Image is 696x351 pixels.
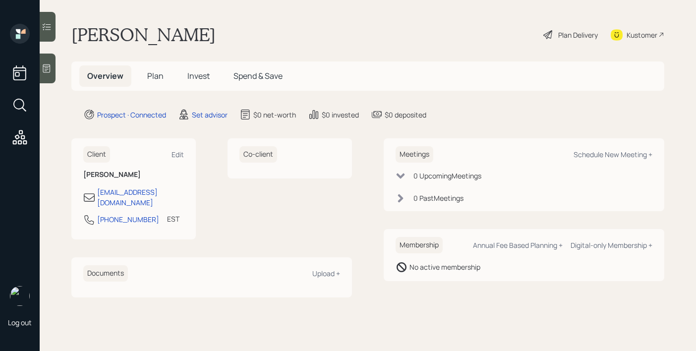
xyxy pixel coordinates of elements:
h6: Documents [83,265,128,282]
h1: [PERSON_NAME] [71,24,216,46]
div: Upload + [312,269,340,278]
div: EST [167,214,179,224]
div: Log out [8,318,32,327]
div: No active membership [409,262,480,272]
span: Spend & Save [233,70,283,81]
h6: Client [83,146,110,163]
div: $0 net-worth [253,110,296,120]
div: 0 Past Meeting s [413,193,464,203]
div: Kustomer [627,30,657,40]
h6: Membership [396,237,443,253]
div: Edit [172,150,184,159]
div: [PHONE_NUMBER] [97,214,159,225]
h6: [PERSON_NAME] [83,171,184,179]
div: Set advisor [192,110,228,120]
div: Digital-only Membership + [571,240,652,250]
div: [EMAIL_ADDRESS][DOMAIN_NAME] [97,187,184,208]
span: Invest [187,70,210,81]
div: Schedule New Meeting + [574,150,652,159]
div: $0 invested [322,110,359,120]
div: Annual Fee Based Planning + [473,240,563,250]
h6: Meetings [396,146,433,163]
h6: Co-client [239,146,277,163]
div: Prospect · Connected [97,110,166,120]
span: Overview [87,70,123,81]
div: Plan Delivery [558,30,598,40]
div: 0 Upcoming Meeting s [413,171,481,181]
div: $0 deposited [385,110,426,120]
img: robby-grisanti-headshot.png [10,286,30,306]
span: Plan [147,70,164,81]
